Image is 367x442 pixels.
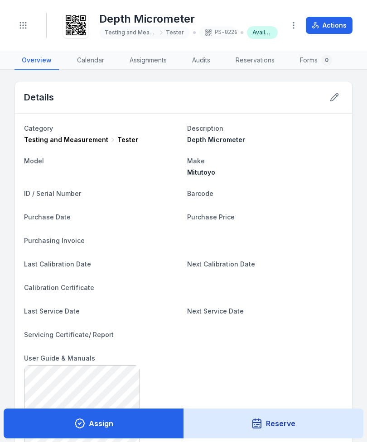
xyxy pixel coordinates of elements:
[117,135,138,144] span: Tester
[306,17,353,34] button: Actions
[24,354,95,362] span: User Guide & Manuals
[187,213,235,221] span: Purchase Price
[247,26,278,39] div: Available
[24,135,108,144] span: Testing and Measurement
[187,136,245,143] span: Depth Micrometer
[187,157,205,165] span: Make
[14,17,32,34] button: Toggle navigation
[166,29,184,36] span: Tester
[24,237,85,244] span: Purchasing Invoice
[183,409,364,438] button: Reserve
[185,51,217,70] a: Audits
[105,29,157,36] span: Testing and Measurement
[24,91,54,104] h2: Details
[199,26,237,39] div: PS-0229
[24,213,71,221] span: Purchase Date
[187,124,223,132] span: Description
[24,124,53,132] span: Category
[122,51,174,70] a: Assignments
[24,260,91,268] span: Last Calibration Date
[228,51,282,70] a: Reservations
[187,168,215,176] span: Mitutoyo
[187,260,255,268] span: Next Calibration Date
[99,12,278,26] h1: Depth Micrometer
[187,307,244,315] span: Next Service Date
[24,284,94,291] span: Calibration Certificate
[4,409,184,438] button: Assign
[187,190,213,197] span: Barcode
[24,157,44,165] span: Model
[293,51,339,70] a: Forms0
[24,331,114,338] span: Servicing Certificate/ Report
[24,307,80,315] span: Last Service Date
[24,190,81,197] span: ID / Serial Number
[14,51,59,70] a: Overview
[70,51,111,70] a: Calendar
[321,55,332,66] div: 0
